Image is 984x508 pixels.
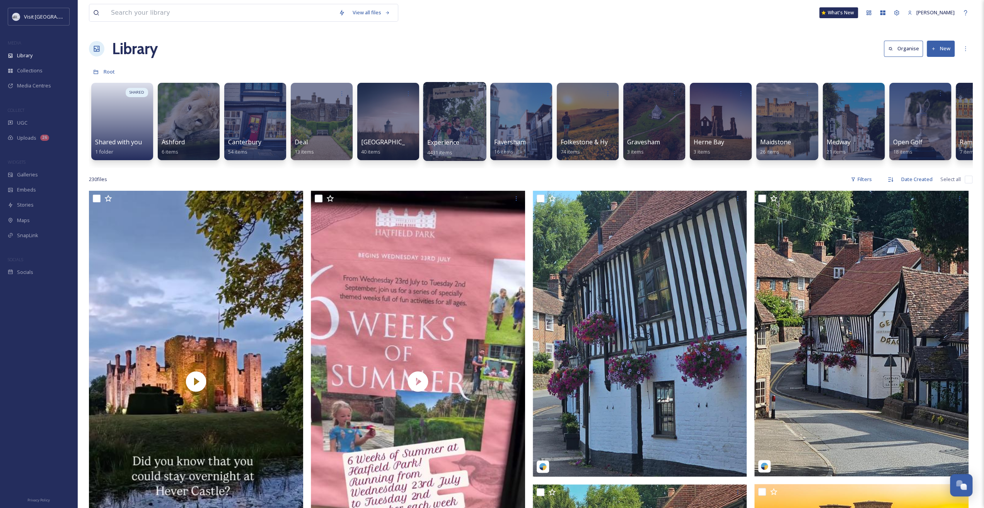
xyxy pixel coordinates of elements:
span: 230 file s [89,176,107,183]
span: [PERSON_NAME] [916,9,955,16]
span: SHARED [130,90,144,95]
span: Deal [295,138,308,146]
a: Open Golf18 items [893,139,923,155]
a: Organise [884,41,927,56]
a: Ashford6 items [162,139,185,155]
button: Open Chat [950,474,972,496]
span: Root [104,68,115,75]
span: 1 folder [95,148,113,155]
a: Maidstone26 items [760,139,791,155]
button: New [927,41,955,56]
a: Library [112,37,158,60]
a: Experience4431 items [427,139,460,156]
span: 6 items [162,148,178,155]
span: 74 items [561,148,580,155]
span: Collections [17,67,43,74]
img: lorna_s_photography-18179998453331145.jpeg [754,191,969,477]
a: Folkestone & Hythe74 items [561,139,617,155]
span: 7 items [960,148,976,155]
span: Experience [427,138,460,147]
span: [GEOGRAPHIC_DATA] [361,138,423,146]
input: Search your library [107,4,335,21]
a: Faversham16 items [494,139,526,155]
span: 3 items [627,148,644,155]
img: snapsea-logo.png [539,463,547,470]
span: SnapLink [17,232,38,239]
span: Gravesham [627,138,660,146]
span: WIDGETS [8,159,26,165]
span: 18 items [893,148,912,155]
span: 40 items [361,148,380,155]
span: 26 items [760,148,779,155]
a: [PERSON_NAME] [904,5,958,20]
a: Medway21 items [827,139,851,155]
span: 3 items [694,148,710,155]
span: Privacy Policy [27,498,50,503]
span: 54 items [228,148,247,155]
a: Gravesham3 items [627,139,660,155]
div: Date Created [897,172,936,187]
img: snapsea-logo.png [761,462,768,470]
span: Stories [17,201,34,209]
span: Select all [940,176,961,183]
a: SHAREDShared with you1 folder [89,79,155,160]
a: What's New [819,7,858,18]
span: COLLECT [8,107,24,113]
a: [GEOGRAPHIC_DATA]40 items [361,139,423,155]
span: 16 items [494,148,513,155]
span: Embeds [17,186,36,193]
a: Privacy Policy [27,495,50,504]
span: Galleries [17,171,38,178]
span: UGC [17,119,27,127]
span: Library [17,52,32,59]
span: Maps [17,217,30,224]
span: Medway [827,138,851,146]
span: Herne Bay [694,138,724,146]
span: MEDIA [8,40,21,46]
span: Socials [17,269,33,276]
a: Root [104,67,115,76]
span: Uploads [17,134,36,142]
span: SOCIALS [8,257,23,262]
button: Organise [884,41,923,56]
span: Maidstone [760,138,791,146]
span: Canterbury [228,138,261,146]
span: Folkestone & Hythe [561,138,617,146]
a: Canterbury54 items [228,139,261,155]
span: Shared with you [95,138,142,146]
span: 21 items [827,148,846,155]
span: 13 items [295,148,314,155]
a: View all files [349,5,394,20]
span: Visit [GEOGRAPHIC_DATA] [24,13,84,20]
span: 4431 items [427,149,452,156]
span: Media Centres [17,82,51,89]
img: lorna_s_photography-17980686203730242.jpeg [533,191,747,476]
img: visit-kent-logo1.png [12,13,20,21]
a: Herne Bay3 items [694,139,724,155]
span: Ashford [162,138,185,146]
span: Open Golf [893,138,923,146]
div: 26 [40,135,49,141]
div: Filters [847,172,876,187]
a: Deal13 items [295,139,314,155]
span: Faversham [494,138,526,146]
